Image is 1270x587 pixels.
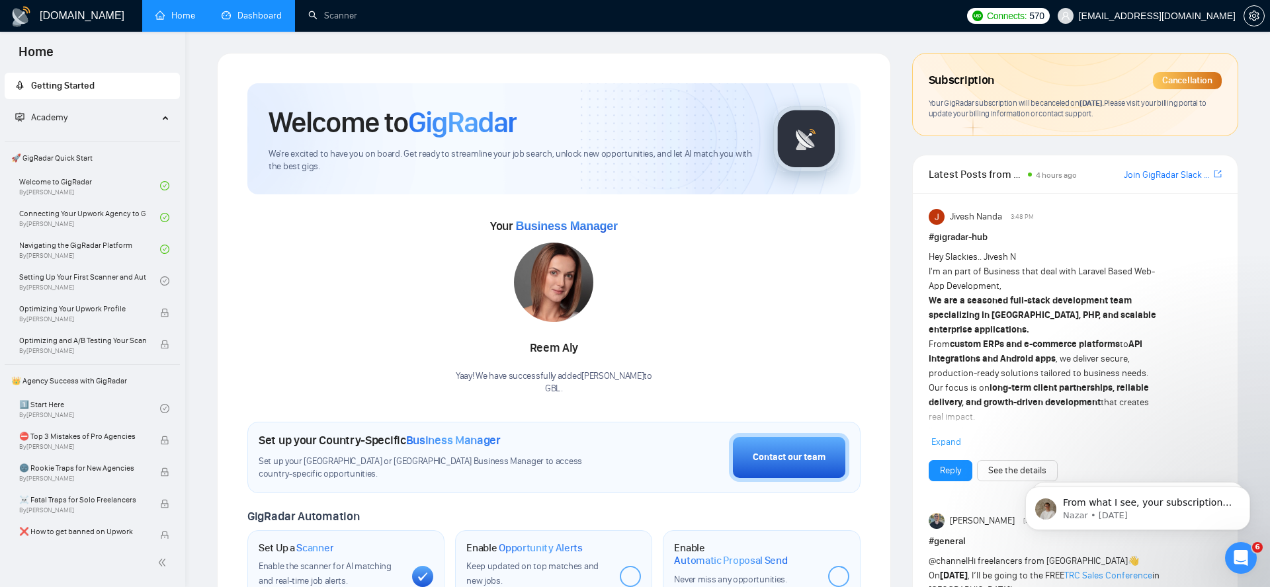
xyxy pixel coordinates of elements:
[950,514,1015,528] span: [PERSON_NAME]
[222,10,282,21] a: dashboardDashboard
[1011,211,1034,223] span: 3:48 PM
[1064,570,1152,581] a: TRC Sales Conference
[1128,555,1139,567] span: 👋
[6,145,179,171] span: 🚀 GigRadar Quick Start
[160,499,169,508] span: lock
[19,235,160,264] a: Navigating the GigRadar PlatformBy[PERSON_NAME]
[15,112,67,123] span: Academy
[1214,169,1222,179] span: export
[160,531,169,540] span: lock
[931,436,961,448] span: Expand
[308,10,357,21] a: searchScanner
[1061,11,1070,20] span: user
[259,541,333,555] h1: Set Up a
[160,213,169,222] span: check-circle
[940,570,968,581] strong: [DATE]
[929,338,1142,364] strong: API integrations and Android apps
[19,475,146,483] span: By [PERSON_NAME]
[8,42,64,70] span: Home
[950,210,1002,224] span: Jivesh Nanda
[1036,171,1077,180] span: 4 hours ago
[1124,168,1211,182] a: Join GigRadar Slack Community
[19,171,160,200] a: Welcome to GigRadarBy[PERSON_NAME]
[19,430,146,443] span: ⛔ Top 3 Mistakes of Pro Agencies
[58,38,227,207] span: From what I see, your subscription will remain active until [DATE], and there will be no further ...
[19,443,146,451] span: By [PERSON_NAME]
[929,69,994,92] span: Subscription
[929,209,945,225] img: Jivesh Nanda
[729,433,849,482] button: Contact our team
[950,338,1120,350] strong: custom ERPs and e-commerce platforms
[977,460,1058,481] button: See the details
[269,148,752,173] span: We're excited to have you on board. Get ready to streamline your job search, unlock new opportuni...
[674,574,786,585] span: Never miss any opportunities.
[929,230,1222,245] h1: # gigradar-hub
[929,555,968,567] span: @channel
[259,455,613,481] span: Set up your [GEOGRAPHIC_DATA] or [GEOGRAPHIC_DATA] Business Manager to access country-specific op...
[58,51,228,63] p: Message from Nazar, sent 1w ago
[466,561,599,586] span: Keep updated on top matches and new jobs.
[160,404,169,413] span: check-circle
[1244,5,1265,26] button: setting
[19,461,146,475] span: 🌚 Rookie Traps for New Agencies
[929,513,945,529] img: Viktor Ostashevskyi
[456,370,652,395] div: Yaay! We have successfully added [PERSON_NAME] to
[499,541,583,555] span: Opportunity Alerts
[972,11,983,21] img: upwork-logo.png
[1079,98,1104,108] span: [DATE] .
[19,538,146,546] span: By [PERSON_NAME]
[160,245,169,254] span: check-circle
[160,436,169,445] span: lock
[1225,542,1257,574] iframe: Intercom live chat
[456,337,652,360] div: Reem Aly
[19,315,146,323] span: By [PERSON_NAME]
[1070,98,1104,108] span: on
[11,6,32,27] img: logo
[259,561,392,586] span: Enable the scanner for AI matching and real-time job alerts.
[19,334,146,347] span: Optimizing and A/B Testing Your Scanner for Better Results
[1252,542,1263,553] span: 6
[929,460,972,481] button: Reply
[259,433,501,448] h1: Set up your Country-Specific
[466,541,583,555] h1: Enable
[5,73,180,99] li: Getting Started
[160,340,169,349] span: lock
[988,463,1046,478] a: See the details
[1029,9,1044,23] span: 570
[157,556,171,569] span: double-left
[155,10,195,21] a: homeHome
[1244,11,1264,21] span: setting
[674,541,817,567] h1: Enable
[456,383,652,395] p: GBL .
[31,80,95,91] span: Getting Started
[19,347,146,355] span: By [PERSON_NAME]
[160,181,169,190] span: check-circle
[19,506,146,514] span: By [PERSON_NAME]
[940,463,961,478] a: Reply
[929,166,1025,182] span: Latest Posts from the GigRadar Community
[19,266,160,295] a: Setting Up Your First Scanner and Auto-BidderBy[PERSON_NAME]
[19,525,146,538] span: ❌ How to get banned on Upwork
[19,493,146,506] span: ☠️ Fatal Traps for Solo Freelancers
[674,554,787,567] span: Automatic Proposal Send
[247,509,359,524] span: GigRadar Automation
[406,433,501,448] span: Business Manager
[490,219,618,233] span: Your
[408,104,517,140] span: GigRadar
[514,243,593,322] img: 1706121099010-multi-260.jpg
[31,112,67,123] span: Academy
[19,394,160,423] a: 1️⃣ Start HereBy[PERSON_NAME]
[773,106,839,172] img: gigradar-logo.png
[515,219,617,233] span: Business Manager
[753,450,825,465] div: Contact our team
[929,98,1206,119] span: Your GigRadar subscription will be canceled Please visit your billing portal to update your billi...
[929,250,1164,512] div: Hey Slackies.. Jivesh N I'm an part of Business that deal with Laravel Based Web-App Development,...
[1005,459,1270,551] iframe: Intercom notifications message
[269,104,517,140] h1: Welcome to
[1214,168,1222,180] a: export
[15,81,24,90] span: rocket
[929,295,1156,335] strong: We are a seasoned full-stack development team specializing in [GEOGRAPHIC_DATA], PHP, and scalabl...
[296,541,333,555] span: Scanner
[160,467,169,477] span: lock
